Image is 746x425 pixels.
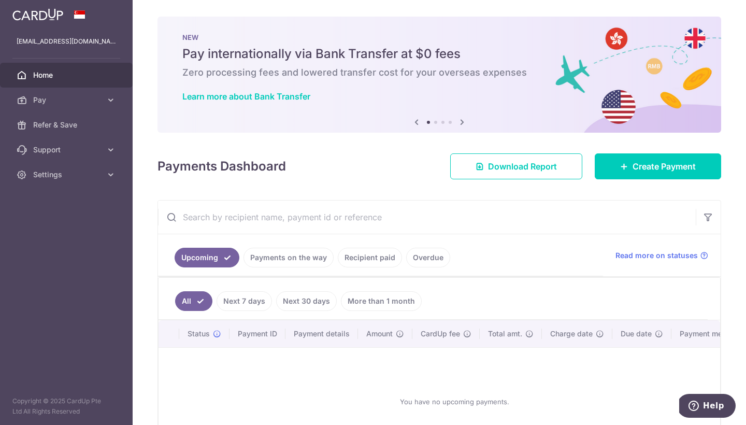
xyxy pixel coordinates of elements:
h4: Payments Dashboard [157,157,286,176]
span: Download Report [488,160,557,173]
a: Upcoming [175,248,239,267]
span: Charge date [550,329,593,339]
a: Overdue [406,248,450,267]
img: CardUp [12,8,63,21]
span: Amount [366,329,393,339]
span: Due date [621,329,652,339]
span: Refer & Save [33,120,102,130]
a: Create Payment [595,153,721,179]
span: Read more on statuses [615,250,698,261]
p: [EMAIL_ADDRESS][DOMAIN_NAME] [17,36,116,47]
a: Learn more about Bank Transfer [182,91,310,102]
th: Payment details [285,320,358,347]
p: NEW [182,33,696,41]
span: Create Payment [633,160,696,173]
span: CardUp fee [421,329,460,339]
span: Support [33,145,102,155]
a: Download Report [450,153,582,179]
a: Next 7 days [217,291,272,311]
h5: Pay internationally via Bank Transfer at $0 fees [182,46,696,62]
a: Next 30 days [276,291,337,311]
a: More than 1 month [341,291,422,311]
input: Search by recipient name, payment id or reference [158,201,696,234]
a: Payments on the way [243,248,334,267]
span: Home [33,70,102,80]
h6: Zero processing fees and lowered transfer cost for your overseas expenses [182,66,696,79]
span: Status [188,329,210,339]
iframe: Opens a widget where you can find more information [679,394,736,420]
span: Pay [33,95,102,105]
span: Total amt. [488,329,522,339]
span: Settings [33,169,102,180]
a: Read more on statuses [615,250,708,261]
a: All [175,291,212,311]
th: Payment ID [229,320,285,347]
img: Bank transfer banner [157,17,721,133]
a: Recipient paid [338,248,402,267]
